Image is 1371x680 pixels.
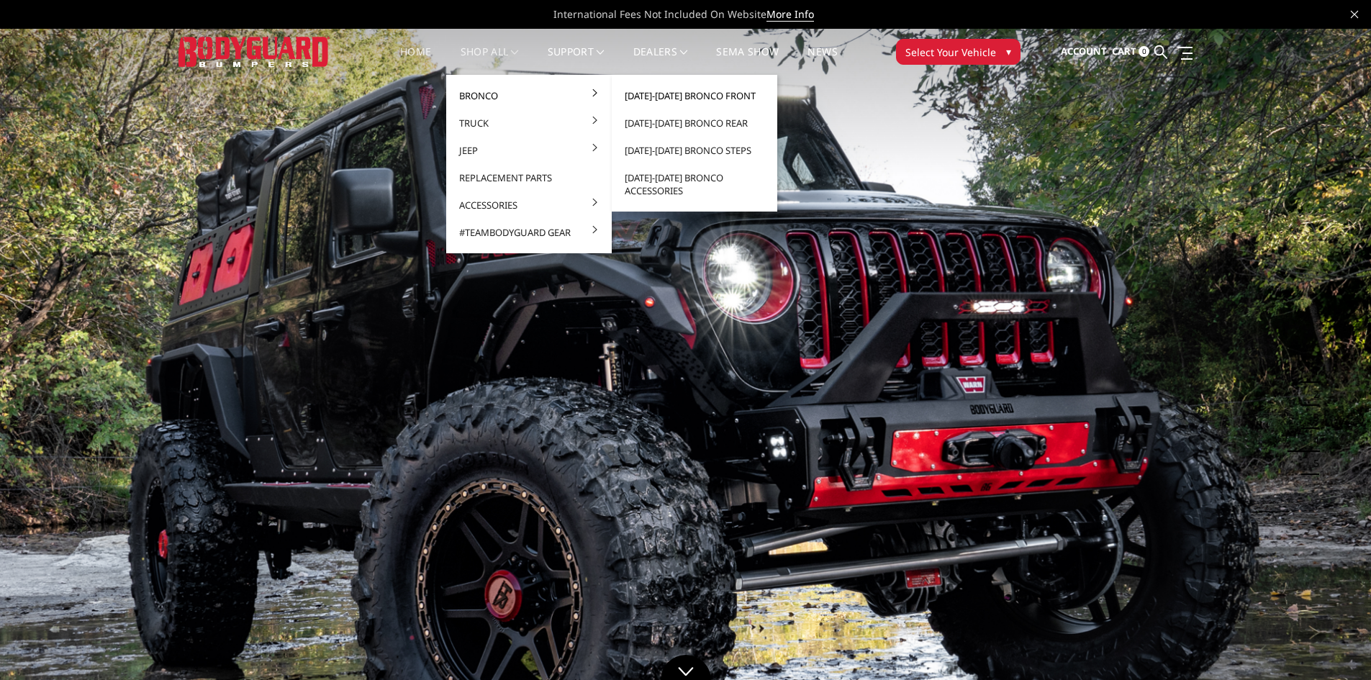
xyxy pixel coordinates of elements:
[617,82,772,109] a: [DATE]-[DATE] Bronco Front
[1139,46,1149,57] span: 0
[617,164,772,204] a: [DATE]-[DATE] Bronco Accessories
[461,47,519,75] a: shop all
[1305,406,1319,429] button: 3 of 5
[1006,44,1011,59] span: ▾
[452,191,606,219] a: Accessories
[807,47,837,75] a: News
[1305,452,1319,475] button: 5 of 5
[896,39,1021,65] button: Select Your Vehicle
[1061,45,1107,58] span: Account
[1305,360,1319,383] button: 1 of 5
[548,47,605,75] a: Support
[1112,45,1136,58] span: Cart
[452,82,606,109] a: Bronco
[178,37,330,66] img: BODYGUARD BUMPERS
[1299,611,1371,680] iframe: Chat Widget
[1305,383,1319,406] button: 2 of 5
[617,109,772,137] a: [DATE]-[DATE] Bronco Rear
[716,47,779,75] a: SEMA Show
[661,655,711,680] a: Click to Down
[452,164,606,191] a: Replacement Parts
[1061,32,1107,71] a: Account
[452,109,606,137] a: Truck
[1305,429,1319,452] button: 4 of 5
[766,7,814,22] a: More Info
[905,45,996,60] span: Select Your Vehicle
[400,47,431,75] a: Home
[1112,32,1149,71] a: Cart 0
[452,137,606,164] a: Jeep
[633,47,688,75] a: Dealers
[617,137,772,164] a: [DATE]-[DATE] Bronco Steps
[452,219,606,246] a: #TeamBodyguard Gear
